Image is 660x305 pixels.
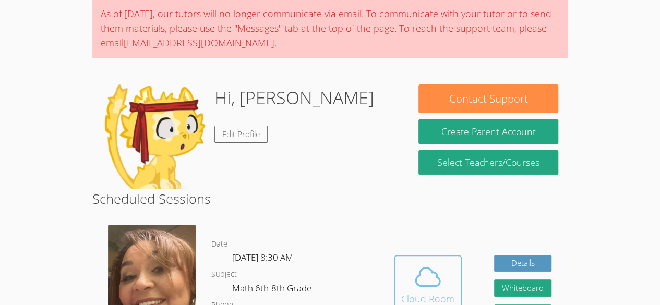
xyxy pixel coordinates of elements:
a: Details [494,255,551,272]
dd: Math 6th-8th Grade [232,281,314,299]
img: default.png [102,84,206,189]
button: Create Parent Account [418,119,558,144]
button: Contact Support [418,84,558,113]
a: Select Teachers/Courses [418,150,558,175]
h1: Hi, [PERSON_NAME] [214,84,374,111]
h2: Scheduled Sessions [92,189,568,209]
span: [DATE] 8:30 AM [232,251,293,263]
dt: Date [211,238,227,251]
a: Edit Profile [214,126,268,143]
dt: Subject [211,268,237,281]
button: Whiteboard [494,279,551,297]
